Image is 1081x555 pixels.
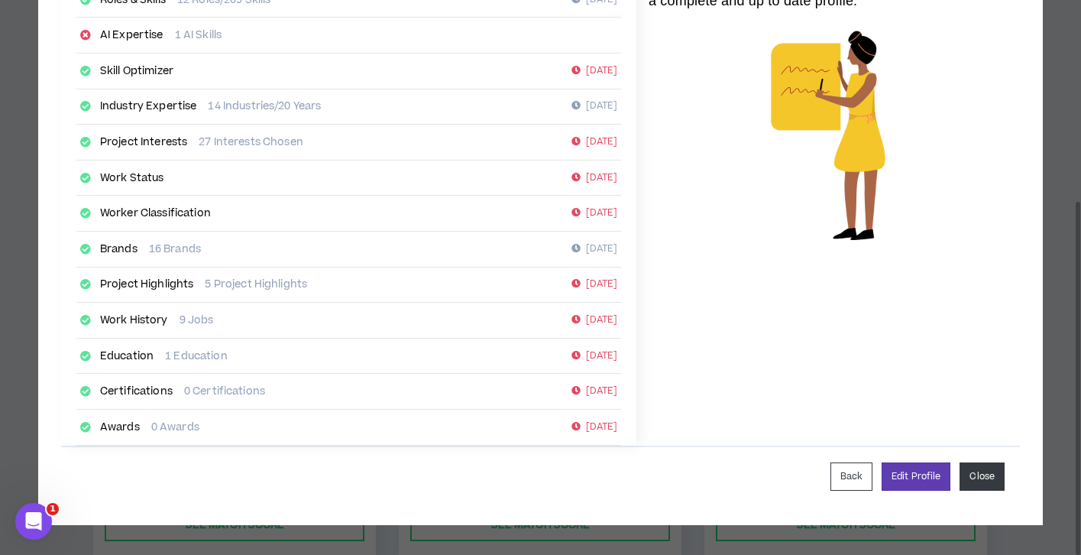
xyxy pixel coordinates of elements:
[571,384,617,399] p: [DATE]
[571,313,617,328] p: [DATE]
[100,135,187,150] a: Project Interests
[571,99,617,114] p: [DATE]
[149,242,201,257] p: 16 Brands
[100,99,197,114] a: Industry Expertise
[571,63,617,79] p: [DATE]
[100,277,194,292] a: Project Highlights
[830,462,872,491] button: Back
[15,503,52,540] iframe: Intercom live chat
[184,384,265,399] p: 0 Certifications
[165,349,227,364] p: 1 Education
[571,135,617,150] p: [DATE]
[100,420,140,435] a: Awards
[571,242,617,257] p: [DATE]
[100,384,173,399] a: Certifications
[882,462,950,491] a: Edit Profile
[100,349,154,364] a: Education
[175,28,222,43] p: 1 AI Skills
[100,170,164,186] a: Work Status
[100,63,173,79] a: Skill Optimizer
[100,206,211,221] a: Worker Classification
[100,242,138,257] a: Brands
[571,170,617,186] p: [DATE]
[571,206,617,221] p: [DATE]
[151,420,199,435] p: 0 Awards
[960,462,1005,491] button: Close
[208,99,321,114] p: 14 Industries/20 Years
[571,277,617,292] p: [DATE]
[571,420,617,435] p: [DATE]
[205,277,307,292] p: 5 Project Highlights
[47,503,59,515] span: 1
[199,135,303,150] p: 27 Interests Chosen
[733,11,924,259] img: talent-matching-for-job.png
[180,313,214,328] p: 9 Jobs
[100,313,168,328] a: Work History
[571,349,617,364] p: [DATE]
[100,28,163,43] a: AI Expertise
